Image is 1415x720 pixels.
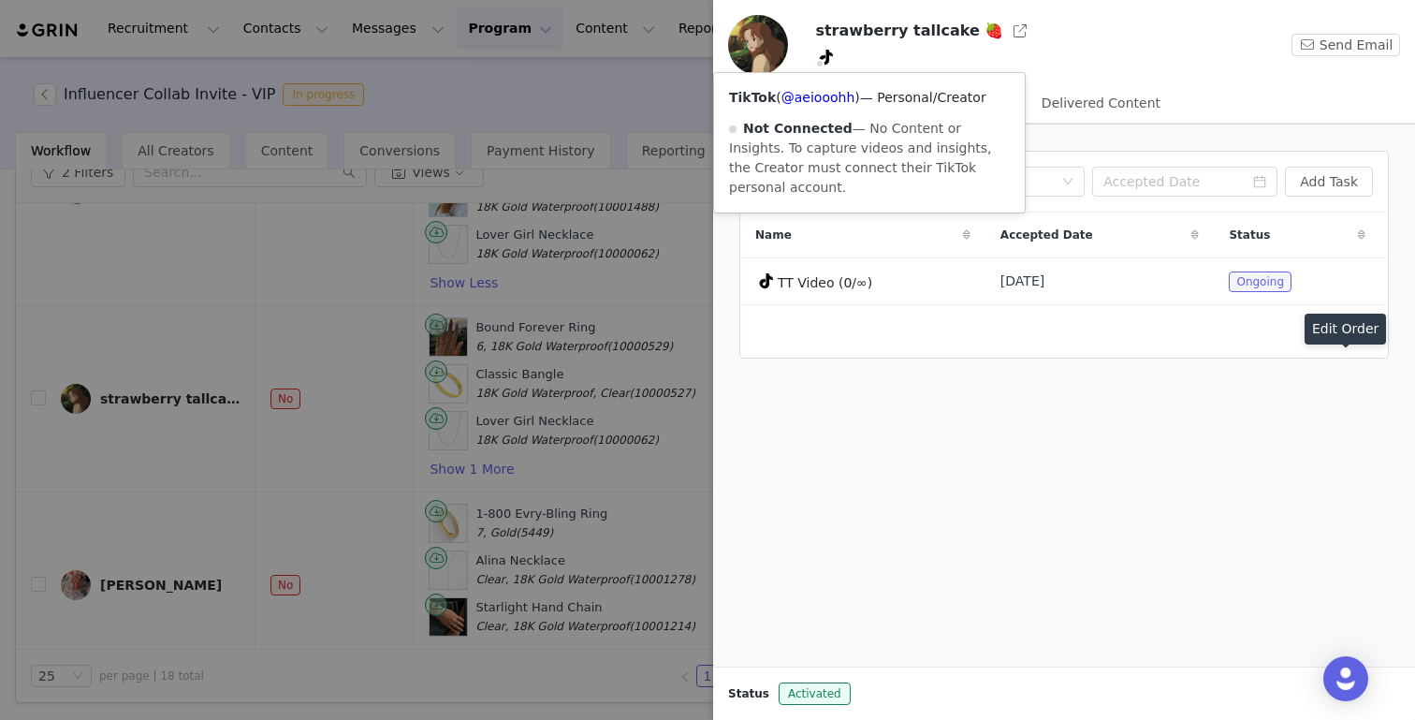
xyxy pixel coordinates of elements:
button: Add Task [1285,167,1373,197]
div: Open Intercom Messenger [1323,656,1368,701]
div: Delivered Content [1042,82,1160,125]
article: Active [739,151,1389,359]
span: Name [755,227,792,243]
span: Status [728,685,769,702]
span: [DATE] [1000,272,1044,291]
i: icon: calendar [1253,175,1266,188]
h3: strawberry tallcake 🍓 [815,20,1003,42]
img: c88a666a-7aa2-4169-8739-b0f6ef8a17db.jpg [728,15,788,75]
button: Send Email [1291,34,1400,56]
span: Ongoing [1229,272,1291,292]
span: Status [1229,227,1270,243]
input: Accepted Date [1092,167,1277,197]
span: Accepted Date [1000,227,1093,243]
i: icon: down [1062,176,1073,189]
span: TT Video (0/∞) [778,275,872,290]
span: Activated [779,683,851,705]
div: Edit Order [1305,314,1386,345]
